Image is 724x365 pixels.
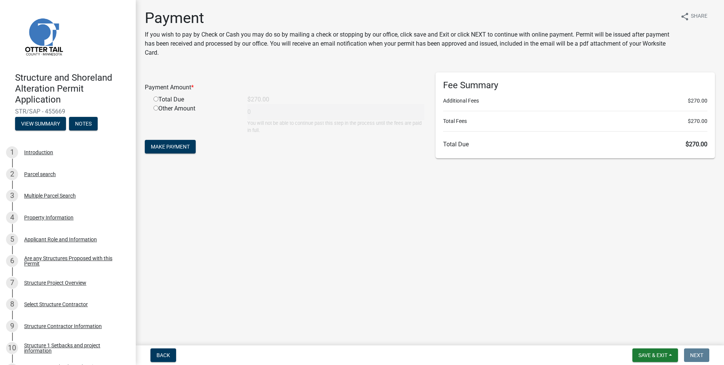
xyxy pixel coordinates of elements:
[6,320,18,332] div: 9
[24,302,88,307] div: Select Structure Contractor
[24,256,124,266] div: Are any Structures Proposed with this Permit
[24,172,56,177] div: Parcel search
[15,72,130,105] h4: Structure and Shoreland Alteration Permit Application
[6,168,18,180] div: 2
[145,30,674,57] p: If you wish to pay by Check or Cash you may do so by mailing a check or stopping by our office, c...
[139,83,430,92] div: Payment Amount
[24,150,53,155] div: Introduction
[24,343,124,353] div: Structure 1 Setbacks and project information
[680,12,689,21] i: share
[690,352,703,358] span: Next
[6,190,18,202] div: 3
[674,9,713,24] button: shareShare
[443,117,707,125] li: Total Fees
[691,12,707,21] span: Share
[24,324,102,329] div: Structure Contractor Information
[148,104,242,134] div: Other Amount
[684,348,709,362] button: Next
[15,108,121,115] span: STR/SAP - 455669
[688,117,707,125] span: $270.00
[6,255,18,267] div: 6
[15,117,66,130] button: View Summary
[632,348,678,362] button: Save & Exit
[443,80,707,91] h6: Fee Summary
[686,141,707,148] span: $270.00
[151,144,190,150] span: Make Payment
[6,146,18,158] div: 1
[6,342,18,354] div: 10
[6,233,18,245] div: 5
[443,141,707,148] h6: Total Due
[443,97,707,105] li: Additional Fees
[638,352,667,358] span: Save & Exit
[6,212,18,224] div: 4
[24,237,97,242] div: Applicant Role and Information
[24,215,74,220] div: Property Information
[148,95,242,104] div: Total Due
[145,140,196,153] button: Make Payment
[6,298,18,310] div: 8
[688,97,707,105] span: $270.00
[15,121,66,127] wm-modal-confirm: Summary
[24,280,86,285] div: Structure Project Overview
[24,193,76,198] div: Multiple Parcel Search
[150,348,176,362] button: Back
[156,352,170,358] span: Back
[15,8,72,64] img: Otter Tail County, Minnesota
[69,121,98,127] wm-modal-confirm: Notes
[6,277,18,289] div: 7
[145,9,674,27] h1: Payment
[69,117,98,130] button: Notes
